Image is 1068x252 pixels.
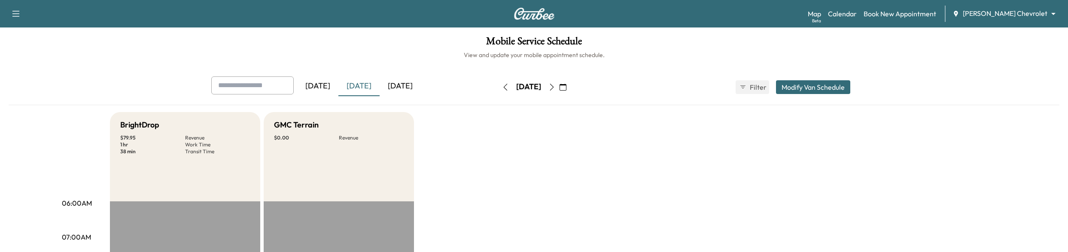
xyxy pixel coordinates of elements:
p: Revenue [185,134,250,141]
a: Book New Appointment [864,9,936,19]
p: Transit Time [185,148,250,155]
div: [DATE] [380,76,421,96]
h5: GMC Terrain [274,119,319,131]
img: Curbee Logo [514,8,555,20]
span: Filter [750,82,765,92]
a: Calendar [828,9,857,19]
h1: Mobile Service Schedule [9,36,1059,51]
div: [DATE] [297,76,338,96]
div: [DATE] [516,82,541,92]
h6: View and update your mobile appointment schedule. [9,51,1059,59]
button: Modify Van Schedule [776,80,850,94]
button: Filter [736,80,769,94]
div: [DATE] [338,76,380,96]
p: 38 min [120,148,185,155]
p: 1 hr [120,141,185,148]
p: $ 0.00 [274,134,339,141]
p: Work Time [185,141,250,148]
p: $ 79.95 [120,134,185,141]
p: 07:00AM [62,232,91,242]
div: Beta [812,18,821,24]
p: 06:00AM [62,198,92,208]
a: MapBeta [808,9,821,19]
span: [PERSON_NAME] Chevrolet [963,9,1047,18]
p: Revenue [339,134,404,141]
h5: BrightDrop [120,119,159,131]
